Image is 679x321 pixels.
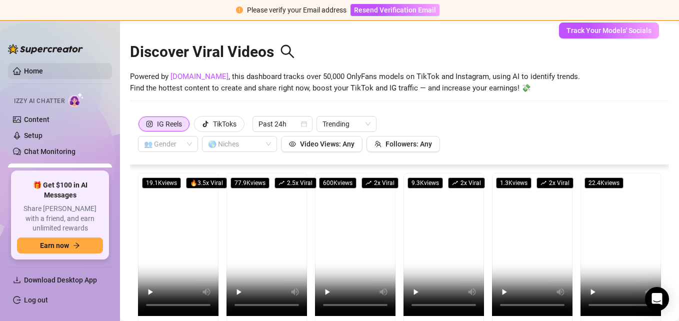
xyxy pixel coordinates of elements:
h2: Discover Viral Videos [130,42,295,61]
button: Followers: Any [366,136,440,152]
div: IG Reels [157,116,182,131]
span: Past 24h [258,116,306,131]
span: 77.9K views [230,177,269,188]
span: 9.3K views [407,177,443,188]
span: 🎁 Get $100 in AI Messages [17,180,103,200]
span: rise [452,180,458,186]
span: rise [278,180,284,186]
span: Followers: Any [385,140,432,148]
span: Video Views: Any [300,140,354,148]
span: Trending [322,116,370,131]
span: 2.5 x Viral [274,177,316,188]
button: Earn nowarrow-right [17,237,103,253]
span: tik-tok [202,120,209,127]
span: 600K views [319,177,356,188]
img: logo-BBDzfeDw.svg [8,44,83,54]
span: calendar [301,121,307,127]
span: team [374,140,381,147]
a: Content [24,115,49,123]
span: instagram [146,120,153,127]
span: Powered by , this dashboard tracks over 50,000 OnlyFans models on TikTok and Instagram, using AI ... [130,71,580,94]
span: arrow-right [73,242,80,249]
div: TikToks [213,116,236,131]
button: Video Views: Any [281,136,362,152]
span: 2 x Viral [448,177,485,188]
span: Izzy AI Chatter [14,96,64,106]
span: 2 x Viral [361,177,398,188]
span: Resend Verification Email [354,6,436,14]
a: Log out [24,296,48,304]
img: AI Chatter [68,92,84,107]
span: eye [289,140,296,147]
span: Earn now [40,241,69,249]
span: exclamation-circle [236,6,243,13]
a: [DOMAIN_NAME] [170,72,228,81]
span: 22.4K views [584,177,623,188]
a: Setup [24,131,42,139]
a: Chat Monitoring [24,147,75,155]
a: Home [24,67,43,75]
span: 2 x Viral [536,177,573,188]
span: search [280,44,295,59]
span: Download Desktop App [24,276,97,284]
span: 19.1K views [142,177,181,188]
span: download [13,276,21,284]
span: Share [PERSON_NAME] with a friend, and earn unlimited rewards [17,204,103,233]
span: 🔥 3.5 x Viral [186,177,227,188]
div: Please verify your Email address [247,4,346,15]
button: Resend Verification Email [350,4,439,16]
span: Track Your Models' Socials [566,26,651,34]
div: Open Intercom Messenger [645,287,669,311]
span: 1.3K views [496,177,531,188]
span: rise [365,180,371,186]
button: Track Your Models' Socials [559,22,659,38]
span: rise [540,180,546,186]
